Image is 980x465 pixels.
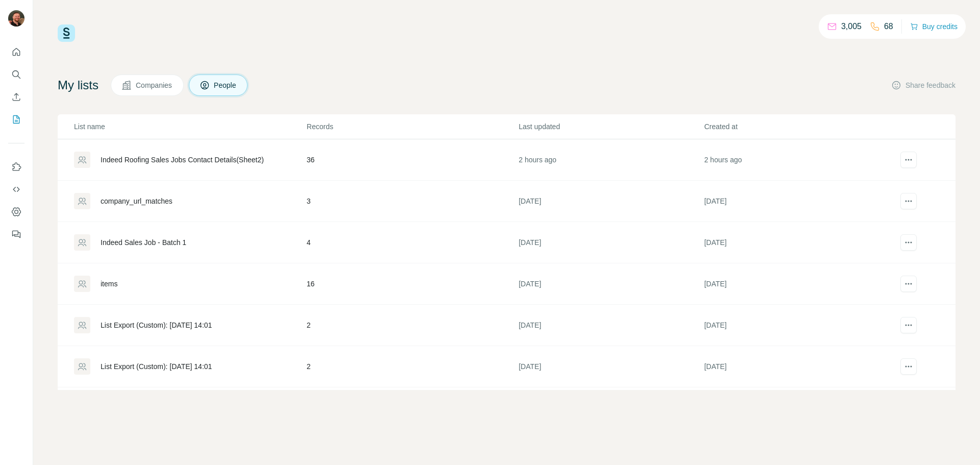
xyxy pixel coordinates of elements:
[518,263,703,305] td: [DATE]
[704,346,889,387] td: [DATE]
[841,20,862,33] p: 3,005
[900,358,917,375] button: actions
[8,203,24,221] button: Dashboard
[214,80,237,90] span: People
[704,121,889,132] p: Created at
[704,139,889,181] td: 2 hours ago
[136,80,173,90] span: Companies
[307,121,518,132] p: Records
[58,77,99,93] h4: My lists
[8,180,24,199] button: Use Surfe API
[8,225,24,243] button: Feedback
[518,222,703,263] td: [DATE]
[101,196,173,206] div: company_url_matches
[306,346,518,387] td: 2
[884,20,893,33] p: 68
[306,181,518,222] td: 3
[900,276,917,292] button: actions
[8,158,24,176] button: Use Surfe on LinkedIn
[101,320,212,330] div: List Export (Custom): [DATE] 14:01
[900,234,917,251] button: actions
[518,346,703,387] td: [DATE]
[8,88,24,106] button: Enrich CSV
[101,361,212,372] div: List Export (Custom): [DATE] 14:01
[704,387,889,429] td: [DATE]
[8,43,24,61] button: Quick start
[74,121,306,132] p: List name
[900,193,917,209] button: actions
[900,317,917,333] button: actions
[306,387,518,429] td: 3
[306,305,518,346] td: 2
[518,387,703,429] td: [DATE]
[306,263,518,305] td: 16
[704,305,889,346] td: [DATE]
[518,305,703,346] td: [DATE]
[704,181,889,222] td: [DATE]
[518,181,703,222] td: [DATE]
[518,139,703,181] td: 2 hours ago
[704,222,889,263] td: [DATE]
[519,121,703,132] p: Last updated
[101,155,264,165] div: Indeed Roofing Sales Jobs Contact Details(Sheet2)
[101,237,186,248] div: Indeed Sales Job - Batch 1
[306,222,518,263] td: 4
[58,25,75,42] img: Surfe Logo
[101,279,117,289] div: items
[8,110,24,129] button: My lists
[891,80,955,90] button: Share feedback
[704,263,889,305] td: [DATE]
[8,10,24,27] img: Avatar
[910,19,958,34] button: Buy credits
[306,139,518,181] td: 36
[8,65,24,84] button: Search
[900,152,917,168] button: actions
